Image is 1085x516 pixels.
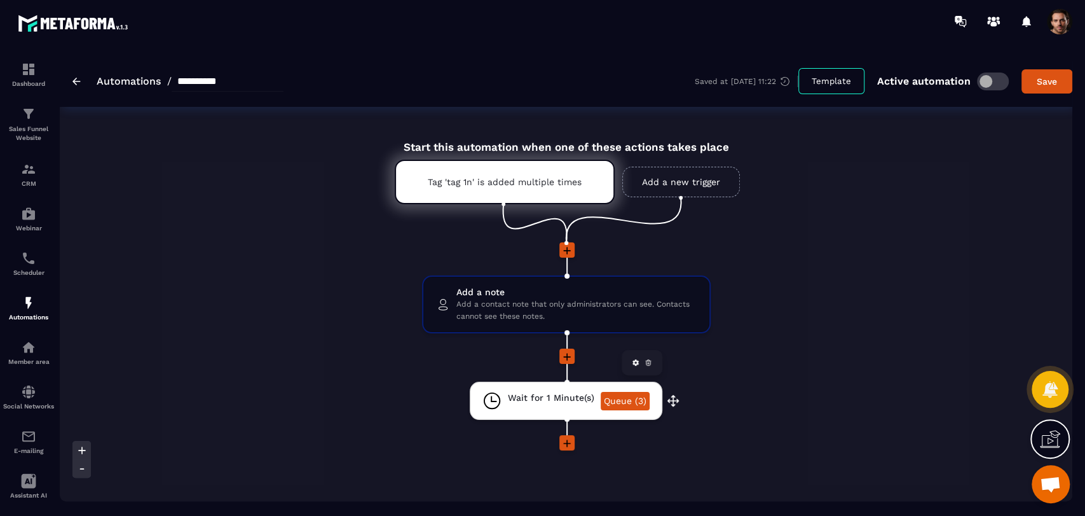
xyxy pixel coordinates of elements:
[21,384,36,400] img: social-network
[3,358,54,365] p: Member area
[3,375,54,419] a: social-networksocial-networkSocial Networks
[3,269,54,276] p: Scheduler
[21,162,36,177] img: formation
[601,392,650,410] a: Queue (3)
[3,314,54,321] p: Automations
[363,126,769,153] div: Start this automation when one of these actions takes place
[18,11,132,35] img: logo
[3,97,54,152] a: formationformationSales Funnel Website
[21,206,36,221] img: automations
[97,75,161,87] a: Automations
[1032,465,1070,503] div: Mở cuộc trò chuyện
[3,403,54,410] p: Social Networks
[3,225,54,232] p: Webinar
[3,180,54,187] p: CRM
[3,197,54,241] a: automationsautomationsWebinar
[456,286,697,298] span: Add a note
[21,340,36,355] img: automations
[3,125,54,143] p: Sales Funnel Website
[3,152,54,197] a: formationformationCRM
[1021,69,1072,94] button: Save
[3,419,54,464] a: emailemailE-mailing
[3,52,54,97] a: formationformationDashboard
[1030,75,1064,88] div: Save
[731,77,776,86] p: [DATE] 11:22
[3,80,54,87] p: Dashboard
[877,75,971,87] p: Active automation
[167,75,172,87] span: /
[3,330,54,375] a: automationsautomationsMember area
[3,286,54,330] a: automationsautomationsAutomations
[3,464,54,508] a: Assistant AI
[456,298,697,323] span: Add a contact note that only administrators can see. Contacts cannot see these notes.
[798,68,864,94] button: Template
[428,177,582,187] p: Tag 'tag 1n' is added multiple times
[21,106,36,122] img: formation
[3,447,54,454] p: E-mailing
[695,76,798,87] div: Saved at
[21,295,36,310] img: automations
[21,251,36,266] img: scheduler
[3,241,54,286] a: schedulerschedulerScheduler
[21,429,36,444] img: email
[72,78,81,85] img: arrow
[21,62,36,77] img: formation
[3,492,54,499] p: Assistant AI
[508,392,594,404] span: Wait for 1 Minute(s)
[622,167,740,197] a: Add a new trigger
